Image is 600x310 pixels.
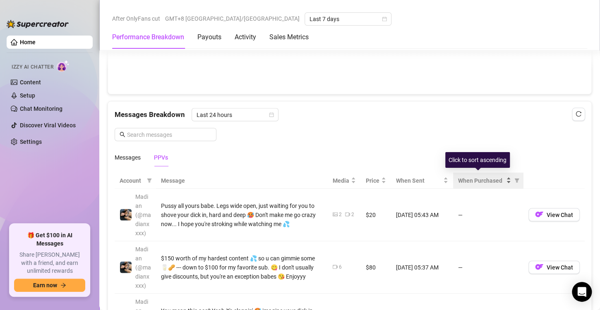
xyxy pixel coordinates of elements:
[135,193,151,236] span: Madian (@madianxxxx)
[154,153,168,162] div: PPVs
[366,176,379,185] span: Price
[20,79,41,86] a: Content
[576,111,581,117] span: reload
[197,108,274,121] span: Last 24 hours
[20,92,35,99] a: Setup
[547,264,573,270] span: View Chat
[7,20,69,28] img: logo-BBDzfeDw.svg
[361,172,391,188] th: Price
[60,282,66,288] span: arrow-right
[333,176,349,185] span: Media
[339,263,342,271] div: 6
[14,251,85,275] span: Share [PERSON_NAME] with a friend, and earn unlimited rewards
[197,32,221,42] div: Payouts
[361,188,391,241] td: $20
[382,17,387,21] span: calendar
[33,282,57,289] span: Earn now
[147,178,152,183] span: filter
[351,210,354,218] div: 2
[528,260,580,274] button: OFView Chat
[361,241,391,293] td: $80
[127,130,211,139] input: Search messages
[112,32,184,42] div: Performance Breakdown
[120,209,132,220] img: Madian (@madianxxxx)
[528,213,580,219] a: OFView Chat
[535,210,543,218] img: OF
[458,176,504,185] span: When Purchased
[528,265,580,272] a: OFView Chat
[115,108,585,121] div: Messages Breakdown
[20,105,62,112] a: Chat Monitoring
[333,212,338,217] span: picture
[535,262,543,271] img: OF
[20,122,76,129] a: Discover Viral Videos
[333,264,338,269] span: video-camera
[310,13,386,25] span: Last 7 days
[391,172,453,188] th: When Sent
[161,253,323,281] div: $150 worth of my hardest content 💦 so u can gimmie some 🥛🥜 --- down to $100 for my favorite sub. ...
[453,172,523,188] th: When Purchased
[547,211,573,218] span: View Chat
[14,231,85,248] span: 🎁 Get $100 in AI Messages
[235,32,256,42] div: Activity
[572,282,592,302] div: Open Intercom Messenger
[57,60,70,72] img: AI Chatter
[135,246,151,289] span: Madian (@madianxxxx)
[165,12,300,25] span: GMT+8 [GEOGRAPHIC_DATA]/[GEOGRAPHIC_DATA]
[345,212,350,217] span: video-camera
[20,138,42,145] a: Settings
[513,174,521,186] span: filter
[112,12,160,25] span: After OnlyFans cut
[120,131,125,137] span: search
[14,279,85,292] button: Earn nowarrow-right
[115,153,141,162] div: Messages
[339,210,342,218] div: 2
[514,178,519,183] span: filter
[453,241,523,293] td: —
[453,188,523,241] td: —
[120,176,144,185] span: Account
[12,63,53,71] span: Izzy AI Chatter
[20,39,36,45] a: Home
[396,176,442,185] span: When Sent
[391,241,453,293] td: [DATE] 05:37 AM
[528,208,580,221] button: OFView Chat
[161,201,323,228] div: Pussy all yours babe. Legs wide open, just waiting for you to shove your dick in, hard and deep 🥵...
[328,172,361,188] th: Media
[145,174,154,186] span: filter
[156,172,328,188] th: Message
[445,152,510,168] div: Click to sort ascending
[120,261,132,273] img: Madian (@madianxxxx)
[269,32,309,42] div: Sales Metrics
[391,188,453,241] td: [DATE] 05:43 AM
[269,112,274,117] span: calendar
